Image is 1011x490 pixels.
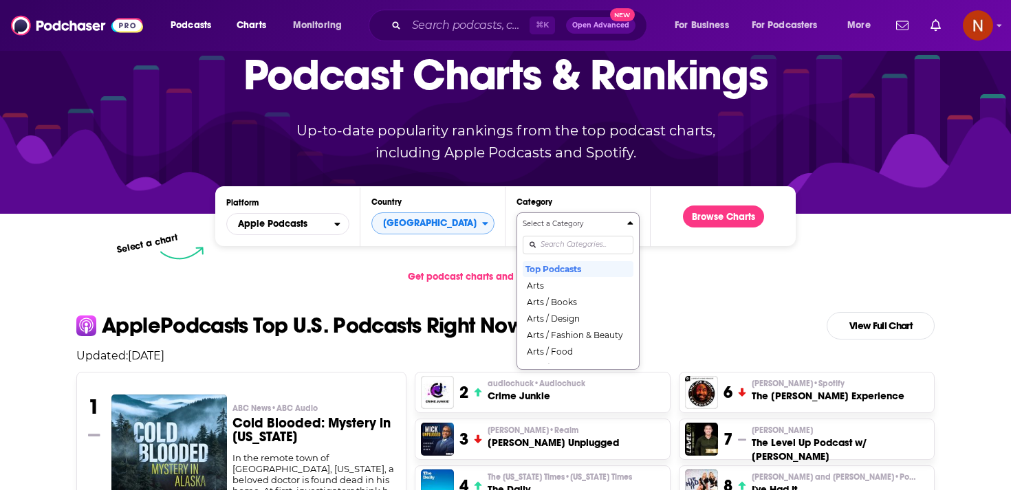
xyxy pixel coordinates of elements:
[238,219,307,229] span: Apple Podcasts
[530,16,555,34] span: ⌘ K
[724,429,732,449] h3: 7
[891,14,914,37] a: Show notifications dropdown
[488,425,619,436] p: Mick Hunt • Realm
[752,425,928,463] a: [PERSON_NAME]The Level Up Podcast w/ [PERSON_NAME]
[827,312,935,339] a: View Full Chart
[724,382,732,403] h3: 6
[523,359,633,376] button: Arts / Performing Arts
[523,221,622,227] h4: Select a Category
[243,30,768,119] p: Podcast Charts & Rankings
[665,14,746,36] button: open menu
[752,471,917,482] span: [PERSON_NAME] and [PERSON_NAME]
[523,236,633,254] input: Search Categories...
[226,213,349,235] h2: Platforms
[488,378,585,403] a: audiochuck•AudiochuckCrime Junkie
[517,212,640,370] button: Categories
[534,379,585,388] span: • Audiochuck
[269,120,742,164] p: Up-to-date popularity rankings from the top podcast charts, including Apple Podcasts and Spotify.
[752,471,917,482] p: Jennifer Welch and Angie Sullivan • PodcastOne
[752,378,904,403] a: [PERSON_NAME]•SpotifyThe [PERSON_NAME] Experience
[488,471,632,482] span: The [US_STATE] Times
[397,260,613,293] a: Get podcast charts and rankings via API
[76,315,96,335] img: apple Icon
[160,247,204,260] img: select arrow
[459,382,468,403] h3: 2
[838,14,888,36] button: open menu
[610,8,635,21] span: New
[847,16,871,35] span: More
[752,425,813,436] span: [PERSON_NAME]
[293,16,342,35] span: Monitoring
[421,376,454,409] img: Crime Junkie
[65,349,946,362] p: Updated: [DATE]
[523,326,633,343] button: Arts / Fashion & Beauty
[813,379,845,388] span: • Spotify
[523,277,633,293] button: Arts
[371,212,494,234] button: Countries
[683,205,764,227] button: Browse Charts
[685,376,718,409] img: The Joe Rogan Experience
[752,389,904,403] h3: The [PERSON_NAME] Experience
[572,22,629,29] span: Open Advanced
[963,10,993,41] span: Logged in as AdelNBM
[232,403,395,414] p: ABC News • ABC Audio
[232,416,395,444] h3: Cold Blooded: Mystery in [US_STATE]
[459,429,468,449] h3: 3
[549,425,578,435] span: • Realm
[752,378,904,389] p: Joe Rogan • Spotify
[523,293,633,310] button: Arts / Books
[675,16,729,35] span: For Business
[488,378,585,389] p: audiochuck • Audiochuck
[232,403,395,452] a: ABC News•ABC AudioCold Blooded: Mystery in [US_STATE]
[925,14,946,37] a: Show notifications dropdown
[743,14,838,36] button: open menu
[752,436,928,463] h3: The Level Up Podcast w/ [PERSON_NAME]
[271,403,318,413] span: • ABC Audio
[488,471,632,482] p: The New York Times • New York Times
[963,10,993,41] button: Show profile menu
[566,17,635,34] button: Open AdvancedNew
[752,16,818,35] span: For Podcasters
[11,12,143,38] img: Podchaser - Follow, Share and Rate Podcasts
[488,389,585,403] h3: Crime Junkie
[421,423,454,456] img: Mick Unplugged
[523,260,633,277] button: Top Podcasts
[488,425,619,449] a: [PERSON_NAME]•Realm[PERSON_NAME] Unplugged
[232,403,318,414] span: ABC News
[488,378,585,389] span: audiochuck
[226,213,349,235] button: open menu
[488,425,578,436] span: [PERSON_NAME]
[408,271,589,282] span: Get podcast charts and rankings via API
[894,472,947,482] span: • PodcastOne
[565,472,632,482] span: • [US_STATE] Times
[963,10,993,41] img: User Profile
[382,10,660,41] div: Search podcasts, credits, & more...
[102,315,523,337] p: Apple Podcasts Top U.S. Podcasts Right Now
[372,212,482,235] span: [GEOGRAPHIC_DATA]
[237,16,266,35] span: Charts
[523,343,633,359] button: Arts / Food
[161,14,229,36] button: open menu
[685,423,718,456] img: The Level Up Podcast w/ Paul Alex
[283,14,360,36] button: open menu
[171,16,211,35] span: Podcasts
[116,232,179,256] p: Select a chart
[228,14,274,36] a: Charts
[752,425,928,436] p: Paul Alex Espinoza
[406,14,530,36] input: Search podcasts, credits, & more...
[523,310,633,326] button: Arts / Design
[752,378,845,389] span: [PERSON_NAME]
[488,436,619,449] h3: [PERSON_NAME] Unplugged
[88,394,100,419] h3: 1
